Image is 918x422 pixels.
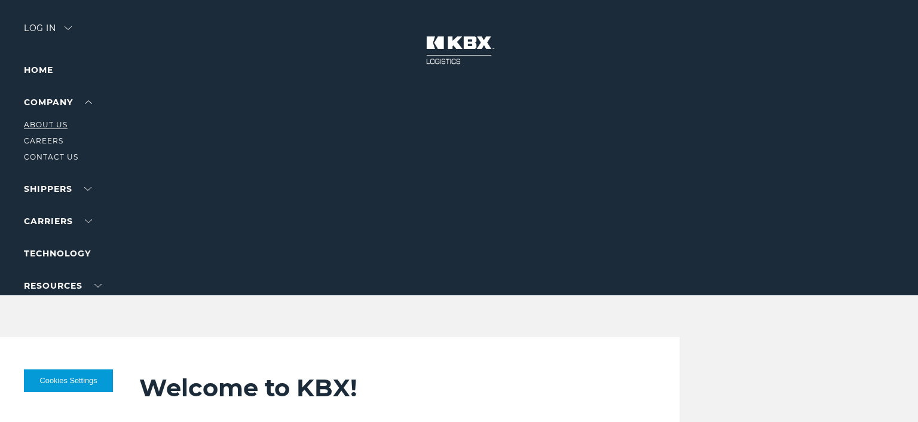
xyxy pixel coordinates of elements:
[24,120,68,129] a: About Us
[24,136,63,145] a: Careers
[24,97,92,108] a: Company
[139,373,635,403] h2: Welcome to KBX!
[24,248,91,259] a: Technology
[24,216,92,227] a: Carriers
[24,65,53,75] a: Home
[65,26,72,30] img: arrow
[24,24,72,41] div: Log in
[414,24,504,77] img: kbx logo
[24,184,91,194] a: SHIPPERS
[24,152,78,161] a: Contact Us
[24,369,113,392] button: Cookies Settings
[24,280,102,291] a: RESOURCES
